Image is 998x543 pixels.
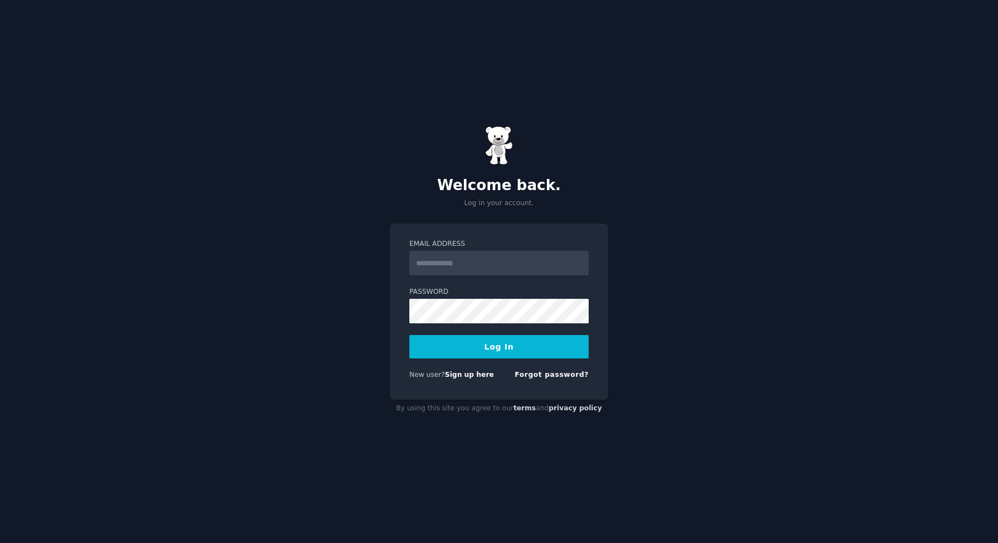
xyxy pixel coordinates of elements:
h2: Welcome back. [390,177,608,195]
button: Log In [409,335,589,358]
label: Email Address [409,239,589,249]
a: terms [513,404,536,412]
a: Sign up here [445,371,494,379]
span: New user? [409,371,445,379]
a: Forgot password? [515,371,589,379]
img: Gummy Bear [485,126,513,165]
p: Log in your account. [390,198,608,209]
a: privacy policy [549,404,602,412]
div: By using this site you agree to our and [390,400,608,418]
label: Password [409,287,589,297]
